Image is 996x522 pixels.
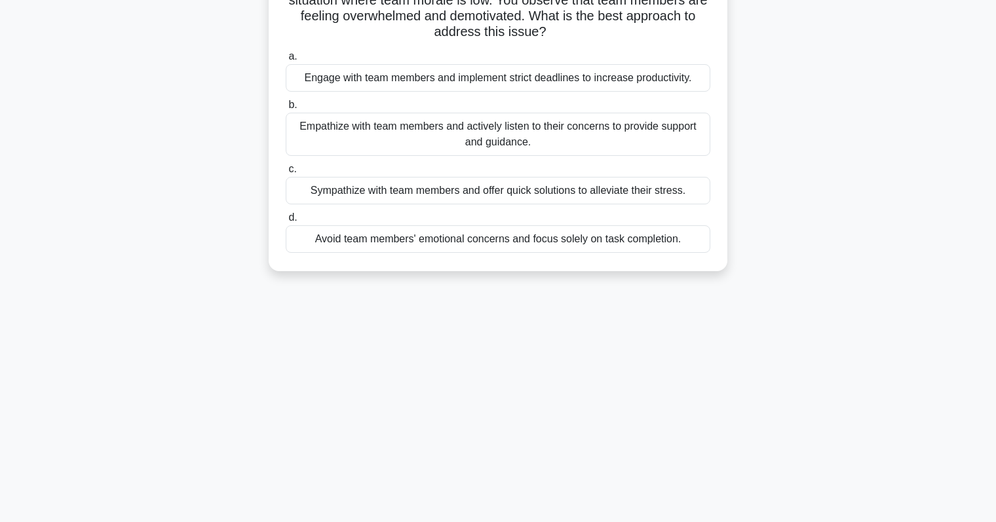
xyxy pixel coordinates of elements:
[288,99,297,110] span: b.
[286,64,710,92] div: Engage with team members and implement strict deadlines to increase productivity.
[286,225,710,253] div: Avoid team members' emotional concerns and focus solely on task completion.
[288,163,296,174] span: c.
[286,177,710,204] div: Sympathize with team members and offer quick solutions to alleviate their stress.
[288,50,297,62] span: a.
[288,212,297,223] span: d.
[286,113,710,156] div: Empathize with team members and actively listen to their concerns to provide support and guidance.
